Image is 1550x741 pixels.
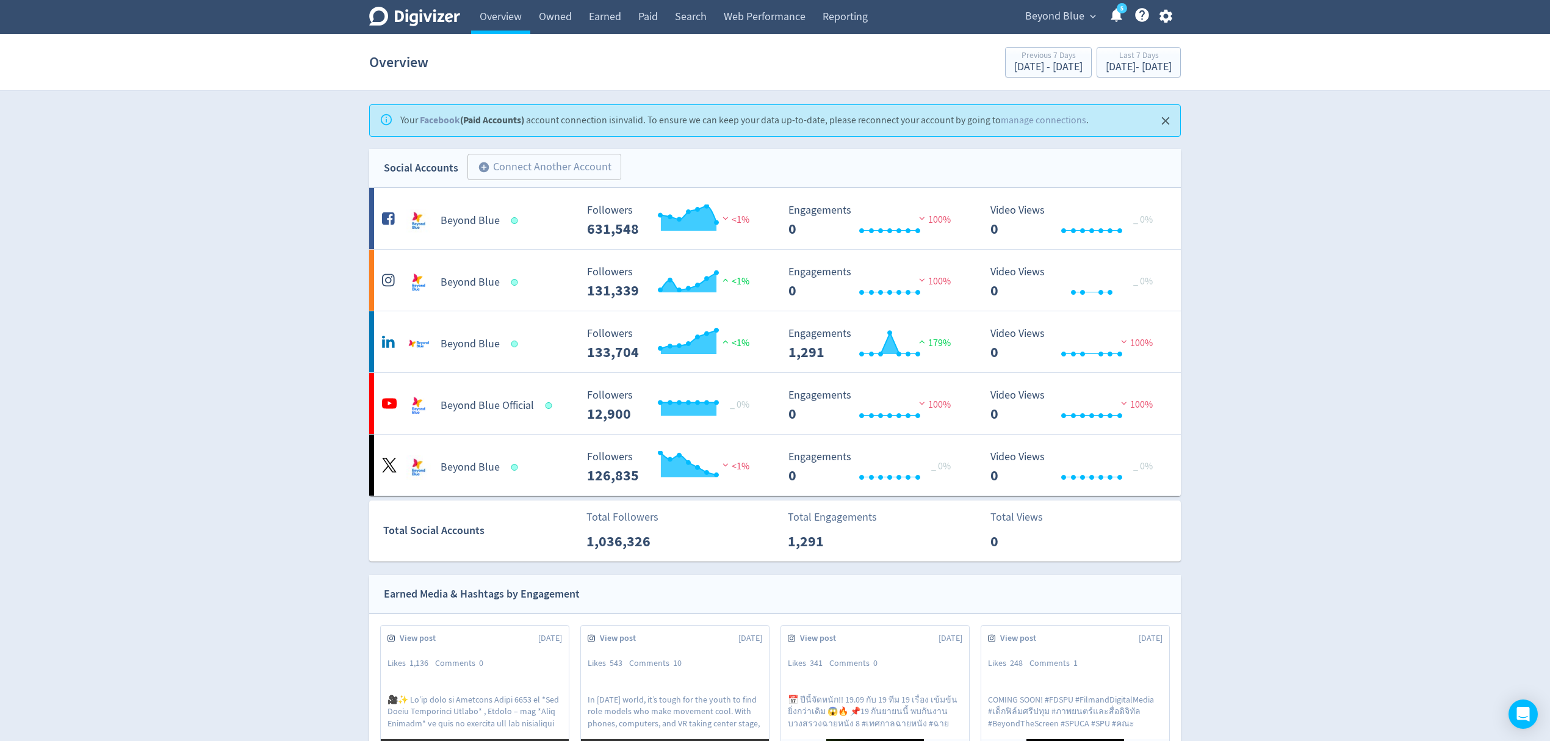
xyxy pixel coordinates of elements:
[916,399,928,408] img: negative-performance.svg
[788,509,877,526] p: Total Engagements
[984,328,1167,360] svg: Video Views 0
[511,217,522,224] span: Data last synced: 19 Sep 2025, 8:01am (AEST)
[916,337,928,346] img: positive-performance.svg
[1005,47,1092,78] button: Previous 7 Days[DATE] - [DATE]
[600,632,643,645] span: View post
[588,694,762,728] p: In [DATE] world, it’s tough for the youth to find role models who make movement cool. With phones...
[916,337,951,349] span: 179%
[1118,399,1130,408] img: negative-performance.svg
[511,279,522,286] span: Data last synced: 19 Sep 2025, 2:01am (AEST)
[988,694,1162,728] p: COMING SOON! #FDSPU #FilmandDigitalMedia #เด็กฟิล์มศรีปทุม #ภาพยนตร์และสื่อดิจิทัล #BeyondTheScre...
[990,509,1061,526] p: Total Views
[730,399,749,411] span: _ 0%
[719,337,749,349] span: <1%
[873,657,878,668] span: 0
[610,657,622,668] span: 543
[1014,51,1083,62] div: Previous 7 Days
[369,435,1181,496] a: Beyond Blue undefinedBeyond Blue Followers --- Followers 126,835 <1% Engagements 0 Engagements 0 ...
[1509,699,1538,729] div: Open Intercom Messenger
[441,337,500,352] h5: Beyond Blue
[435,657,490,670] div: Comments
[581,204,764,237] svg: Followers ---
[916,399,951,411] span: 100%
[581,328,764,360] svg: Followers ---
[788,530,858,552] p: 1,291
[478,161,490,173] span: add_circle
[1106,51,1172,62] div: Last 7 Days
[1087,11,1098,22] span: expand_more
[369,373,1181,434] a: Beyond Blue Official undefinedBeyond Blue Official Followers --- _ 0% Followers 12,900 Engagement...
[1073,657,1078,668] span: 1
[1097,47,1181,78] button: Last 7 Days[DATE]- [DATE]
[990,530,1061,552] p: 0
[782,328,965,360] svg: Engagements 1,291
[719,275,732,284] img: positive-performance.svg
[1014,62,1083,73] div: [DATE] - [DATE]
[1133,214,1153,226] span: _ 0%
[1133,460,1153,472] span: _ 0%
[538,632,562,645] span: [DATE]
[1010,657,1023,668] span: 248
[984,204,1167,237] svg: Video Views 0
[1025,7,1084,26] span: Beyond Blue
[406,270,431,295] img: Beyond Blue undefined
[984,389,1167,422] svg: Video Views 0
[400,632,442,645] span: View post
[420,114,460,126] a: Facebook
[782,451,965,483] svg: Engagements 0
[984,266,1167,298] svg: Video Views 0
[738,632,762,645] span: [DATE]
[586,509,658,526] p: Total Followers
[369,43,428,82] h1: Overview
[588,657,629,670] div: Likes
[788,657,829,670] div: Likes
[441,275,500,290] h5: Beyond Blue
[782,266,965,298] svg: Engagements 0
[409,657,428,668] span: 1,136
[916,275,951,287] span: 100%
[1117,3,1127,13] a: 5
[511,341,522,347] span: Data last synced: 19 Sep 2025, 2:01am (AEST)
[719,214,732,223] img: negative-performance.svg
[939,632,962,645] span: [DATE]
[1106,62,1172,73] div: [DATE] - [DATE]
[458,156,621,181] a: Connect Another Account
[719,460,749,472] span: <1%
[988,657,1029,670] div: Likes
[1118,399,1153,411] span: 100%
[629,657,688,670] div: Comments
[916,214,928,223] img: negative-performance.svg
[406,209,431,233] img: Beyond Blue undefined
[1000,632,1043,645] span: View post
[387,657,435,670] div: Likes
[782,389,965,422] svg: Engagements 0
[1118,337,1130,346] img: negative-performance.svg
[916,275,928,284] img: negative-performance.svg
[829,657,884,670] div: Comments
[581,266,764,298] svg: Followers ---
[1021,7,1099,26] button: Beyond Blue
[383,522,578,540] div: Total Social Accounts
[369,250,1181,311] a: Beyond Blue undefinedBeyond Blue Followers --- Followers 131,339 <1% Engagements 0 Engagements 0 ...
[719,214,749,226] span: <1%
[1118,337,1153,349] span: 100%
[586,530,657,552] p: 1,036,326
[1133,275,1153,287] span: _ 0%
[931,460,951,472] span: _ 0%
[810,657,823,668] span: 341
[400,109,1089,132] div: Your account connection is invalid . To ensure we can keep your data up-to-date, please reconnect...
[441,399,534,413] h5: Beyond Blue Official
[581,451,764,483] svg: Followers ---
[719,275,749,287] span: <1%
[984,451,1167,483] svg: Video Views 0
[1001,114,1086,126] a: manage connections
[406,394,431,418] img: Beyond Blue Official undefined
[673,657,682,668] span: 10
[420,114,524,126] strong: (Paid Accounts)
[1139,632,1162,645] span: [DATE]
[782,204,965,237] svg: Engagements 0
[387,694,562,728] p: 🎥✨ Lo’ip dolo si Ametcons Adipi 6653 el *Sed Doeiu Temporinci Utlabo* , Etdolo – mag *Aliq Enimad...
[406,332,431,356] img: Beyond Blue undefined
[719,460,732,469] img: negative-performance.svg
[1120,4,1123,13] text: 5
